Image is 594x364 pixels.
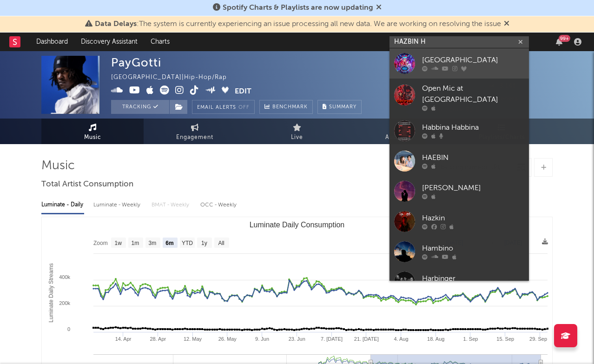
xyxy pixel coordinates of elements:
[59,300,70,306] text: 200k
[394,336,408,342] text: 4. Aug
[559,35,570,42] div: 99 +
[184,336,202,342] text: 12. May
[389,146,529,176] a: HAEBIN
[422,55,524,66] div: [GEOGRAPHIC_DATA]
[59,274,70,280] text: 400k
[250,221,345,229] text: Luminate Daily Consumption
[422,83,524,106] div: Open Mic at [GEOGRAPHIC_DATA]
[289,336,305,342] text: 23. Jun
[149,240,157,246] text: 3m
[41,179,133,190] span: Total Artist Consumption
[144,33,176,51] a: Charts
[422,183,524,194] div: [PERSON_NAME]
[389,36,529,48] input: Search for artists
[223,4,373,12] span: Spotify Charts & Playlists are now updating
[496,336,514,342] text: 15. Sep
[132,240,139,246] text: 1m
[30,33,74,51] a: Dashboard
[385,132,414,143] span: Audience
[95,20,501,28] span: : The system is currently experiencing an issue processing all new data. We are working on resolv...
[422,273,524,285] div: Harbinger
[389,206,529,237] a: Hazkin
[238,105,250,110] em: Off
[348,119,450,144] a: Audience
[389,48,529,79] a: [GEOGRAPHIC_DATA]
[41,197,84,213] div: Luminate - Daily
[504,20,509,28] span: Dismiss
[422,122,524,133] div: Habbina Habbina
[41,119,144,144] a: Music
[246,119,348,144] a: Live
[115,240,122,246] text: 1w
[111,100,169,114] button: Tracking
[84,132,101,143] span: Music
[150,336,166,342] text: 28. Apr
[389,267,529,297] a: Harbinger
[111,56,161,69] div: PayGotti
[115,336,132,342] text: 14. Apr
[427,336,444,342] text: 18. Aug
[93,197,142,213] div: Luminate - Weekly
[422,243,524,254] div: Hambino
[556,38,562,46] button: 99+
[111,72,238,83] div: [GEOGRAPHIC_DATA] | Hip-Hop/Rap
[463,336,478,342] text: 1. Sep
[67,326,70,332] text: 0
[529,336,547,342] text: 29. Sep
[192,100,255,114] button: Email AlertsOff
[176,132,213,143] span: Engagement
[389,237,529,267] a: Hambino
[272,102,308,113] span: Benchmark
[218,240,224,246] text: All
[74,33,144,51] a: Discovery Assistant
[329,105,356,110] span: Summary
[422,213,524,224] div: Hazkin
[200,197,238,213] div: OCC - Weekly
[422,152,524,164] div: HAEBIN
[95,20,137,28] span: Data Delays
[218,336,237,342] text: 26. May
[354,336,379,342] text: 21. [DATE]
[389,176,529,206] a: [PERSON_NAME]
[93,240,108,246] text: Zoom
[235,86,251,97] button: Edit
[321,336,343,342] text: 7. [DATE]
[144,119,246,144] a: Engagement
[317,100,362,114] button: Summary
[259,100,313,114] a: Benchmark
[376,4,382,12] span: Dismiss
[182,240,193,246] text: YTD
[165,240,173,246] text: 6m
[291,132,303,143] span: Live
[48,263,54,322] text: Luminate Daily Streams
[389,116,529,146] a: Habbina Habbina
[389,79,529,116] a: Open Mic at [GEOGRAPHIC_DATA]
[255,336,269,342] text: 9. Jun
[201,240,207,246] text: 1y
